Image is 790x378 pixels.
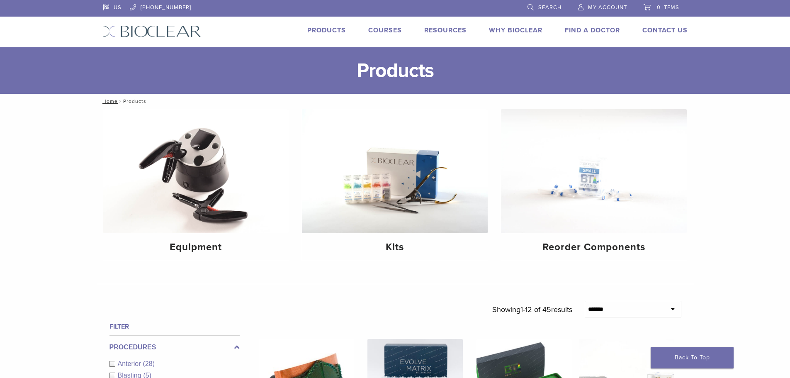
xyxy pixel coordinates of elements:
[489,26,542,34] a: Why Bioclear
[651,347,734,368] a: Back To Top
[588,4,627,11] span: My Account
[538,4,562,11] span: Search
[302,109,488,260] a: Kits
[109,342,240,352] label: Procedures
[368,26,402,34] a: Courses
[97,94,694,109] nav: Products
[508,240,680,255] h4: Reorder Components
[103,25,201,37] img: Bioclear
[307,26,346,34] a: Products
[642,26,688,34] a: Contact Us
[143,360,155,367] span: (28)
[309,240,481,255] h4: Kits
[118,99,123,103] span: /
[424,26,467,34] a: Resources
[520,305,551,314] span: 1-12 of 45
[110,240,282,255] h4: Equipment
[501,109,687,233] img: Reorder Components
[501,109,687,260] a: Reorder Components
[565,26,620,34] a: Find A Doctor
[103,109,289,233] img: Equipment
[657,4,679,11] span: 0 items
[103,109,289,260] a: Equipment
[100,98,118,104] a: Home
[492,301,572,318] p: Showing results
[302,109,488,233] img: Kits
[118,360,143,367] span: Anterior
[109,322,240,332] h4: Filter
